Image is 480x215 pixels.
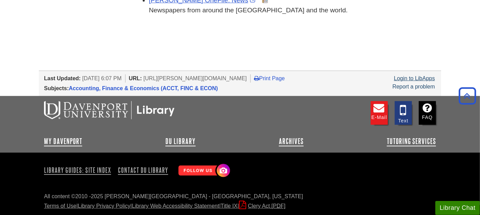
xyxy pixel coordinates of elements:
[175,161,232,181] img: Follow Us! Instagram
[132,203,219,209] a: Library Web Accessibility Statement
[44,101,175,119] img: DU Libraries
[44,137,82,145] a: My Davenport
[44,85,69,91] span: Subjects:
[239,203,285,209] a: Clery Act
[371,101,388,125] a: E-mail
[392,84,435,89] a: Report a problem
[149,5,441,15] p: Newspapers from around the [GEOGRAPHIC_DATA] and the world.
[69,85,218,91] a: Accounting, Finance & Economics (ACCT, FINC & ECON)
[254,75,259,81] i: Print Page
[279,137,304,145] a: Archives
[82,75,121,81] span: [DATE] 6:07 PM
[254,75,285,81] a: Print Page
[165,137,196,145] a: DU Library
[395,101,412,125] a: Text
[419,101,436,125] a: FAQ
[44,203,76,209] a: Terms of Use
[129,75,142,81] span: URL:
[394,75,435,81] a: Login to LibApps
[456,91,478,100] a: Back to Top
[143,75,247,81] span: [URL][PERSON_NAME][DOMAIN_NAME]
[435,201,480,215] button: Library Chat
[44,164,114,176] a: Library Guides: Site Index
[44,75,81,81] span: Last Updated:
[221,203,238,209] a: Title IX
[78,203,130,209] a: Library Privacy Policy
[115,164,171,176] a: Contact DU Library
[387,137,436,145] a: Tutoring Services
[44,192,436,210] div: All content ©2010 - 2025 [PERSON_NAME][GEOGRAPHIC_DATA] - [GEOGRAPHIC_DATA], [US_STATE] | | | |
